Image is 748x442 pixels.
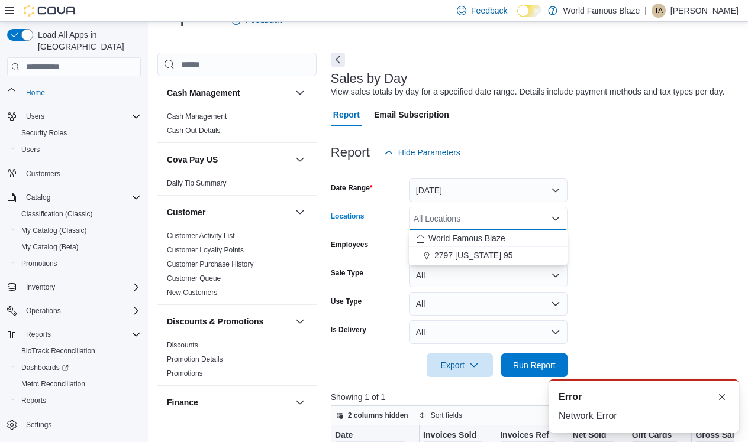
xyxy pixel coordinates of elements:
[331,183,373,193] label: Date Range
[409,230,568,264] div: Choose from the following options
[2,416,146,433] button: Settings
[167,232,235,240] a: Customer Activity List
[167,288,217,297] a: New Customers
[167,206,205,218] h3: Customer
[26,330,51,339] span: Reports
[157,338,317,385] div: Discounts & Promotions
[21,379,85,389] span: Metrc Reconciliation
[331,240,368,249] label: Employees
[167,274,221,282] a: Customer Queue
[17,207,98,221] a: Classification (Classic)
[414,408,467,422] button: Sort fields
[167,126,221,135] a: Cash Out Details
[17,142,44,157] a: Users
[21,242,79,252] span: My Catalog (Beta)
[331,391,739,403] p: Showing 1 of 1
[21,327,141,342] span: Reports
[21,327,56,342] button: Reports
[644,4,647,18] p: |
[331,212,365,221] label: Locations
[513,359,556,371] span: Run Report
[21,304,66,318] button: Operations
[331,408,413,422] button: 2 columns hidden
[167,355,223,363] a: Promotion Details
[21,363,69,372] span: Dashboards
[12,239,146,255] button: My Catalog (Beta)
[17,394,141,408] span: Reports
[17,377,90,391] a: Metrc Reconciliation
[167,154,291,165] button: Cova Pay US
[17,344,141,358] span: BioTrack Reconciliation
[17,256,141,271] span: Promotions
[331,325,366,334] label: Is Delivery
[12,392,146,409] button: Reports
[21,259,57,268] span: Promotions
[2,83,146,100] button: Home
[331,71,408,86] h3: Sales by Day
[12,141,146,158] button: Users
[409,230,568,247] button: World Famous Blaze
[21,346,95,356] span: BioTrack Reconciliation
[2,279,146,295] button: Inventory
[374,103,449,126] span: Email Subscription
[17,344,100,358] a: BioTrack Reconciliation
[21,167,65,181] a: Customers
[167,396,291,408] button: Finance
[26,282,55,292] span: Inventory
[17,377,141,391] span: Metrc Reconciliation
[471,5,507,17] span: Feedback
[17,223,141,238] span: My Catalog (Classic)
[331,145,370,160] h3: Report
[12,222,146,239] button: My Catalog (Classic)
[559,390,582,404] span: Error
[409,247,568,264] button: 2797 [US_STATE] 95
[559,390,729,404] div: Notification
[670,4,739,18] p: [PERSON_NAME]
[517,5,542,17] input: Dark Mode
[12,376,146,392] button: Metrc Reconciliation
[157,176,317,195] div: Cova Pay US
[21,145,40,154] span: Users
[21,190,55,204] button: Catalog
[21,84,141,99] span: Home
[21,418,56,432] a: Settings
[26,420,51,430] span: Settings
[17,223,92,238] a: My Catalog (Classic)
[409,264,568,287] button: All
[157,229,317,304] div: Customer
[428,232,505,244] span: World Famous Blaze
[21,304,141,318] span: Operations
[21,209,93,219] span: Classification (Classic)
[21,190,141,204] span: Catalog
[17,207,141,221] span: Classification (Classic)
[167,396,198,408] h3: Finance
[427,353,493,377] button: Export
[12,206,146,222] button: Classification (Classic)
[21,280,141,294] span: Inventory
[551,214,560,223] button: Close list of options
[26,88,45,97] span: Home
[12,359,146,376] a: Dashboards
[21,226,87,235] span: My Catalog (Classic)
[331,297,362,306] label: Use Type
[17,240,83,254] a: My Catalog (Beta)
[2,108,146,125] button: Users
[293,152,307,167] button: Cova Pay US
[167,246,244,254] a: Customer Loyalty Points
[652,4,666,18] div: Thunder Anderson
[21,109,49,123] button: Users
[17,126,72,140] a: Security Roles
[17,240,141,254] span: My Catalog (Beta)
[167,369,203,378] a: Promotions
[21,417,141,432] span: Settings
[33,29,141,53] span: Load All Apps in [GEOGRAPHIC_DATA]
[12,125,146,141] button: Security Roles
[26,193,50,202] span: Catalog
[559,409,729,423] div: Network Error
[2,326,146,343] button: Reports
[17,256,62,271] a: Promotions
[17,360,141,375] span: Dashboards
[379,141,465,164] button: Hide Parameters
[409,292,568,316] button: All
[17,142,141,157] span: Users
